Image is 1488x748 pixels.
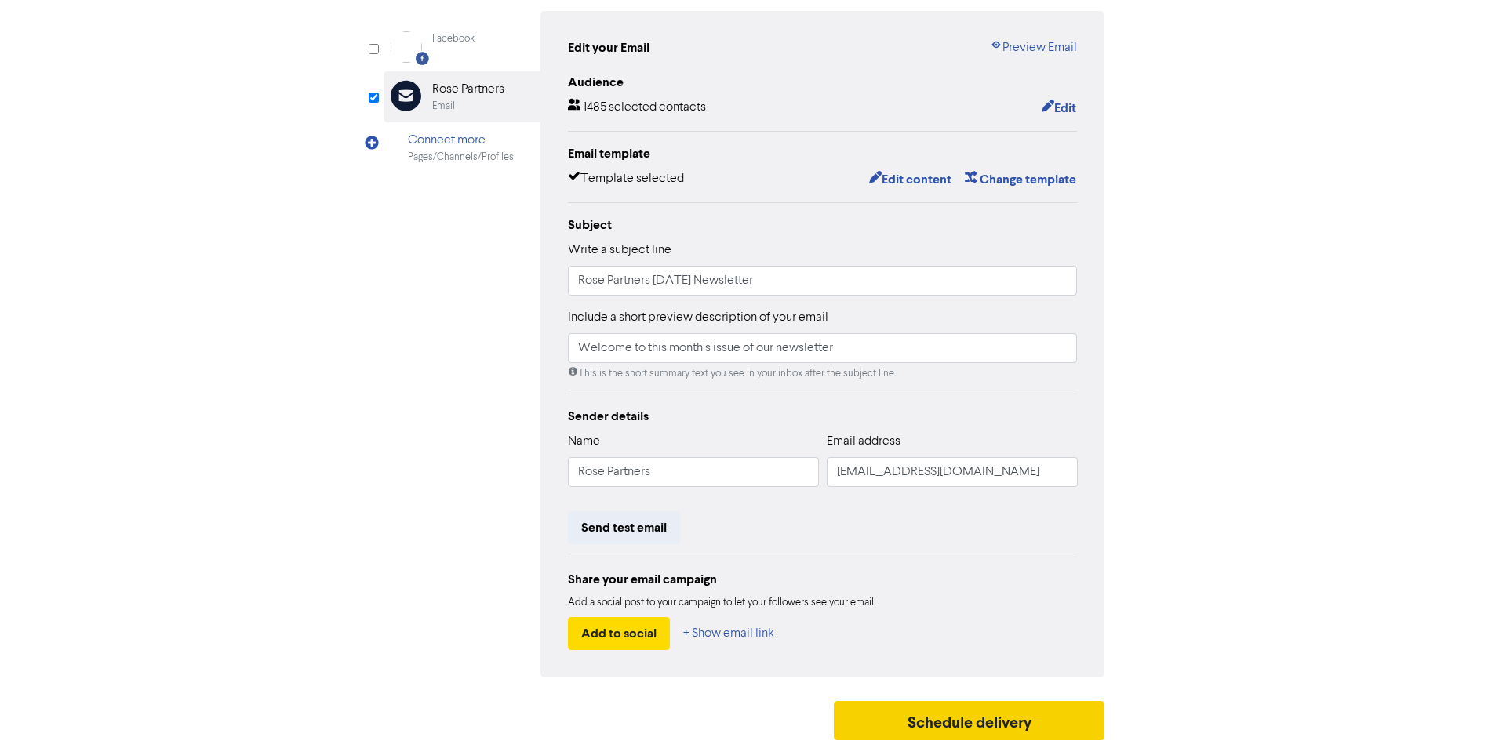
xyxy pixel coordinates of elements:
[384,122,540,173] div: Connect morePages/Channels/Profiles
[432,31,475,46] div: Facebook
[432,99,455,114] div: Email
[568,216,1078,234] div: Subject
[568,38,649,57] div: Edit your Email
[391,31,422,63] img: Facebook
[827,432,900,451] label: Email address
[568,595,1078,611] div: Add a social post to your campaign to let your followers see your email.
[990,38,1077,57] a: Preview Email
[408,150,514,165] div: Pages/Channels/Profiles
[868,169,952,190] button: Edit content
[834,701,1105,740] button: Schedule delivery
[568,144,1078,163] div: Email template
[568,432,600,451] label: Name
[568,407,1078,426] div: Sender details
[568,73,1078,92] div: Audience
[682,617,775,650] button: + Show email link
[568,308,828,327] label: Include a short preview description of your email
[432,80,504,99] div: Rose Partners
[568,169,684,190] div: Template selected
[384,23,540,71] div: Facebook Facebook
[1410,673,1488,748] iframe: Chat Widget
[964,169,1077,190] button: Change template
[384,71,540,122] div: Rose PartnersEmail
[568,98,706,118] div: 1485 selected contacts
[568,366,1078,381] div: This is the short summary text you see in your inbox after the subject line.
[1041,98,1077,118] button: Edit
[568,617,670,650] button: Add to social
[568,241,671,260] label: Write a subject line
[408,131,514,150] div: Connect more
[568,511,680,544] button: Send test email
[568,570,1078,589] div: Share your email campaign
